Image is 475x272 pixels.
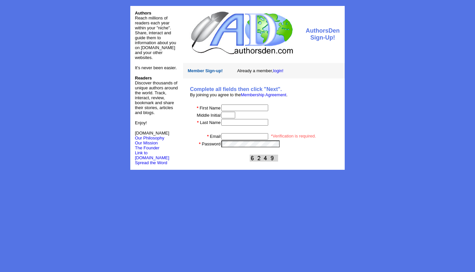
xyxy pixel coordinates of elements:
font: Reach millions of readers each year within your "niche". Share, interact and guide them to inform... [135,15,176,60]
font: Middle Initial [197,113,221,118]
font: Email [210,134,221,139]
font: Discover thousands of unique authors around the world. Track, interact, review, bookmark and shar... [135,76,178,115]
b: Readers [135,76,152,80]
a: Membership Agreement [241,92,286,97]
font: [DOMAIN_NAME] [135,131,169,140]
font: It's never been easier. [135,65,177,70]
a: login! [273,68,283,73]
a: Our Philosophy [135,136,164,140]
a: Our Mission [135,140,158,145]
font: Authors [135,11,151,15]
font: Password [202,141,221,146]
img: logo.jpg [189,11,294,55]
font: First Name [200,106,221,110]
img: This Is CAPTCHA Image [250,155,278,162]
font: Last Name [200,120,221,125]
font: Enjoy! [135,120,147,125]
font: By joining you agree to the . [190,92,288,97]
font: Member Sign-up! [188,68,223,73]
a: Link to [DOMAIN_NAME] [135,150,169,160]
font: Already a member, [237,68,283,73]
a: Spread the Word [135,160,167,165]
font: AuthorsDen Sign-Up! [306,27,340,41]
font: *Verification is required. [271,134,316,138]
a: The Founder [135,145,159,150]
b: Complete all fields then click "Next". [190,86,282,92]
